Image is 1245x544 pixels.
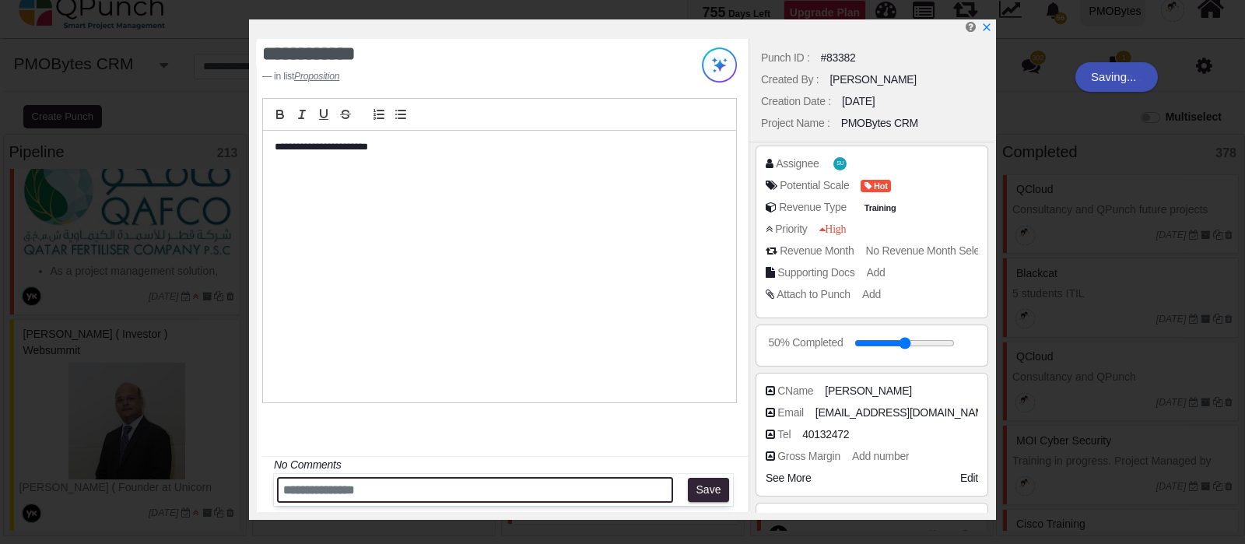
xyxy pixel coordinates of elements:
[777,265,854,281] div: Supporting Docs
[780,177,849,194] div: Potential Scale
[777,426,791,443] div: Tel
[821,50,856,66] div: #83382
[867,266,886,279] span: Add
[777,448,840,465] div: Gross Margin
[294,71,339,82] cite: Source Title
[761,93,831,110] div: Creation Date :
[766,472,811,484] span: See More
[802,426,849,443] span: 40132472
[1075,63,1158,93] div: Loading...
[294,71,339,82] u: Proposition
[861,202,899,215] span: Training
[769,335,843,351] div: 50% Completed
[777,286,850,303] div: Attach to Punch
[688,478,729,503] button: Save
[960,472,978,484] span: Edit
[777,405,804,421] div: Email
[761,50,810,66] div: Punch ID :
[836,161,843,167] span: SU
[981,22,992,33] svg: x
[862,288,881,300] span: Add
[852,450,909,462] span: Add number
[829,72,917,88] div: [PERSON_NAME]
[981,21,992,33] a: x
[865,244,999,257] span: No Revenue Month Selected
[861,177,891,194] span: <div><span class="badge badge-secondary" style="background-color: #F44E3B"> <i class="fa fa-tag p...
[702,47,737,82] img: Try writing with AI
[779,199,847,216] div: Revenue Type
[842,93,875,110] div: [DATE]
[966,21,976,33] i: Help
[775,221,807,237] div: Priority
[777,383,813,399] div: CName
[819,223,847,234] span: High
[262,69,654,83] footer: in list
[833,157,847,170] span: Safi Ullah
[841,115,918,132] div: PMOBytes CRM
[776,156,819,172] div: Assignee
[815,405,994,421] span: ab_alyazeedi@qatarenergy.qa
[825,383,912,399] span: Abdulla Badr Alyafei
[761,115,830,132] div: Project Name :
[274,458,341,471] i: No Comments
[780,243,854,259] div: Revenue Month
[761,72,819,88] div: Created By :
[861,180,891,193] span: Hot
